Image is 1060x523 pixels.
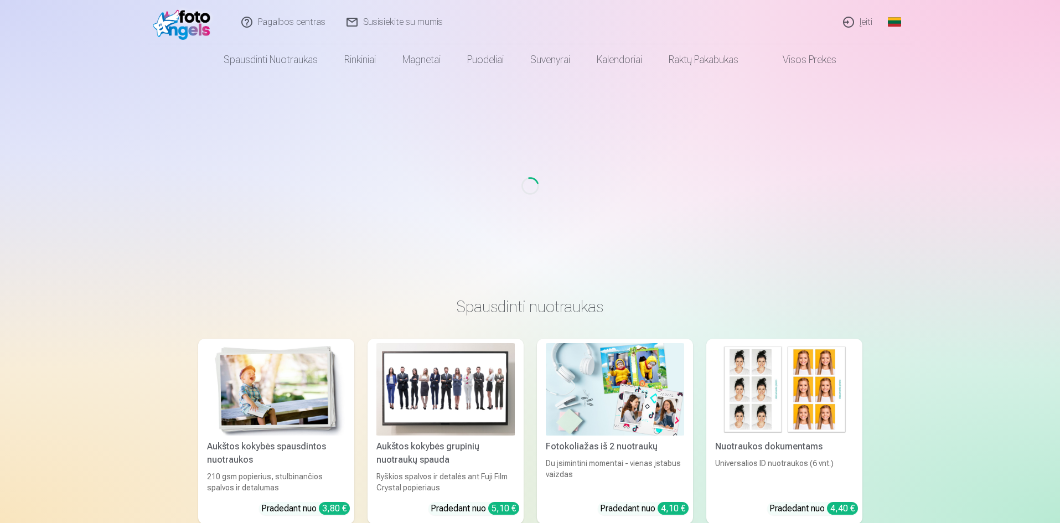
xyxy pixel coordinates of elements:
[207,297,854,317] h3: Spausdinti nuotraukas
[376,343,515,436] img: Aukštos kokybės grupinių nuotraukų spauda
[600,502,689,515] div: Pradedant nuo
[583,44,655,75] a: Kalendoriai
[752,44,850,75] a: Visos prekės
[655,44,752,75] a: Raktų pakabukas
[488,502,519,515] div: 5,10 €
[454,44,517,75] a: Puodeliai
[389,44,454,75] a: Magnetai
[372,471,519,493] div: Ryškios spalvos ir detalės ant Fuji Film Crystal popieriaus
[261,502,350,515] div: Pradedant nuo
[517,44,583,75] a: Suvenyrai
[203,440,350,467] div: Aukštos kokybės spausdintos nuotraukos
[769,502,858,515] div: Pradedant nuo
[827,502,858,515] div: 4,40 €
[546,343,684,436] img: Fotokoliažas iš 2 nuotraukų
[711,440,858,453] div: Nuotraukos dokumentams
[372,440,519,467] div: Aukštos kokybės grupinių nuotraukų spauda
[715,343,854,436] img: Nuotraukos dokumentams
[203,471,350,493] div: 210 gsm popierius, stulbinančios spalvos ir detalumas
[153,4,216,40] img: /fa2
[331,44,389,75] a: Rinkiniai
[207,343,345,436] img: Aukštos kokybės spausdintos nuotraukos
[210,44,331,75] a: Spausdinti nuotraukas
[431,502,519,515] div: Pradedant nuo
[711,458,858,493] div: Universalios ID nuotraukos (6 vnt.)
[541,440,689,453] div: Fotokoliažas iš 2 nuotraukų
[658,502,689,515] div: 4,10 €
[319,502,350,515] div: 3,80 €
[541,458,689,493] div: Du įsimintini momentai - vienas įstabus vaizdas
